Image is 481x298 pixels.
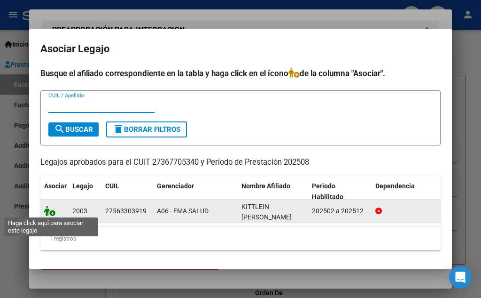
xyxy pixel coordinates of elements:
h2: Asociar Legajo [40,40,441,58]
datatable-header-cell: Dependencia [372,176,442,207]
button: Borrar Filtros [106,121,187,137]
div: 202502 a 202512 [312,206,368,217]
datatable-header-cell: Gerenciador [153,176,238,207]
span: 2003 [72,207,87,215]
span: Borrar Filtros [113,125,180,134]
span: Gerenciador [157,182,194,190]
span: Legajo [72,182,93,190]
mat-icon: search [54,123,65,135]
datatable-header-cell: Nombre Afiliado [238,176,308,207]
div: Open Intercom Messenger [449,266,472,289]
button: Buscar [48,122,99,137]
span: Periodo Habilitado [312,182,343,201]
div: 27563303919 [105,206,147,217]
span: Buscar [54,125,93,134]
p: Legajos aprobados para el CUIT 27367705340 y Período de Prestación 202508 [40,157,441,169]
span: CUIL [105,182,119,190]
div: 1 registros [40,227,441,250]
h4: Busque el afiliado correspondiente en la tabla y haga click en el ícono de la columna "Asociar". [40,67,441,80]
datatable-header-cell: Periodo Habilitado [308,176,372,207]
span: Nombre Afiliado [241,182,290,190]
span: A06 - EMA SALUD [157,207,209,215]
span: Dependencia [375,182,415,190]
mat-icon: delete [113,123,124,135]
datatable-header-cell: CUIL [101,176,153,207]
span: KITTLEIN FRANCO JANNA KENZY [241,203,292,221]
datatable-header-cell: Legajo [69,176,101,207]
datatable-header-cell: Asociar [40,176,69,207]
span: Asociar [44,182,67,190]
